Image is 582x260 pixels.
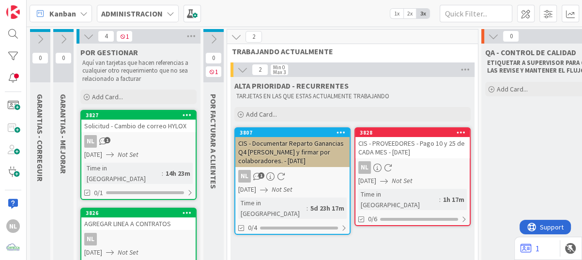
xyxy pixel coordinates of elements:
div: 3807CIS - Documentar Reparto Ganancias Q4 [PERSON_NAME] y firmar por colaboradores. - [DATE] [235,128,350,167]
span: [DATE] [358,176,376,186]
span: 1 [258,172,264,179]
span: Add Card... [92,92,123,101]
div: NL [84,233,97,245]
span: 2x [403,9,416,18]
div: AGREGAR LINEA A CONTRATOS [81,217,196,230]
div: 3828 [360,129,470,136]
div: 1h 17m [441,194,467,205]
span: [DATE] [238,184,256,195]
p: Aquí van tarjetas que hacen referencias a cualquier otro requerimiento que no sea relacionado a f... [82,59,195,83]
b: ADMINISTRACION [101,9,163,18]
div: 3828CIS - PROVEEDORES - Pago 10 y 25 de CADA MES - [DATE] [355,128,470,158]
div: NL [6,219,20,233]
div: 3807 [240,129,350,136]
p: TARJETAS EN LAS QUE ESTAS ACTUALMENTE TRABAJANDO [236,92,469,100]
span: 0 [205,52,222,64]
div: NL [358,161,371,174]
div: NL [81,233,196,245]
a: 1 [521,243,539,254]
span: 0 [32,52,48,64]
i: Not Set [272,185,292,194]
span: 0/4 [248,223,257,233]
div: 3827 [81,111,196,120]
span: 3x [416,9,429,18]
i: Not Set [118,248,138,257]
div: 5d 23h 17m [308,203,347,214]
span: Kanban [49,8,76,19]
div: 14h 23m [163,168,193,179]
i: Not Set [118,150,138,159]
span: : [439,194,441,205]
div: NL [235,170,350,183]
div: NL [355,161,470,174]
div: NL [238,170,251,183]
span: [DATE] [84,247,102,258]
span: 1x [390,9,403,18]
div: CIS - Documentar Reparto Ganancias Q4 [PERSON_NAME] y firmar por colaboradores. - [DATE] [235,137,350,167]
span: 0 [503,31,519,42]
span: ALTA PRIORIDAD - RECURRENTES [234,81,349,91]
span: 0 [55,52,72,64]
span: QA - CONTROL DE CALIDAD [485,47,576,57]
div: 3826 [86,210,196,216]
div: 3828 [355,128,470,137]
span: POR GESTIONAR [80,47,138,57]
div: NL [84,135,97,148]
div: 3827 [86,112,196,119]
div: Min 0 [273,65,285,70]
span: : [162,168,163,179]
div: 3807 [235,128,350,137]
img: Visit kanbanzone.com [6,5,20,19]
span: : [306,203,308,214]
span: 0/6 [368,214,377,224]
div: NL [81,135,196,148]
span: Add Card... [497,85,528,93]
div: 3826 [81,209,196,217]
span: GARANTIAS - CORREGUIR [35,94,45,182]
span: GARANTIAS - MEJORAR [59,94,68,174]
input: Quick Filter... [440,5,512,22]
span: 2 [245,31,262,43]
div: Time in [GEOGRAPHIC_DATA] [358,189,439,210]
span: TRABAJANDO ACTUALMENTE [232,46,466,56]
span: 1 [116,31,133,42]
span: 1 [104,137,110,143]
span: Support [20,1,44,13]
span: 2 [252,64,268,76]
span: Add Card... [246,110,277,119]
span: 1 [205,66,222,77]
div: Time in [GEOGRAPHIC_DATA] [84,163,162,184]
div: Max 3 [273,70,286,75]
i: Not Set [392,176,413,185]
img: avatar [6,241,20,255]
div: 3826AGREGAR LINEA A CONTRATOS [81,209,196,230]
div: CIS - PROVEEDORES - Pago 10 y 25 de CADA MES - [DATE] [355,137,470,158]
span: 4 [98,31,114,42]
div: 3827Solicitud - Cambio de correo HYLOX [81,111,196,132]
span: [DATE] [84,150,102,160]
div: Solicitud - Cambio de correo HYLOX [81,120,196,132]
span: 0/1 [94,188,103,198]
span: POR FACTURAR A CLIENTES [209,94,218,189]
div: Time in [GEOGRAPHIC_DATA] [238,198,306,219]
